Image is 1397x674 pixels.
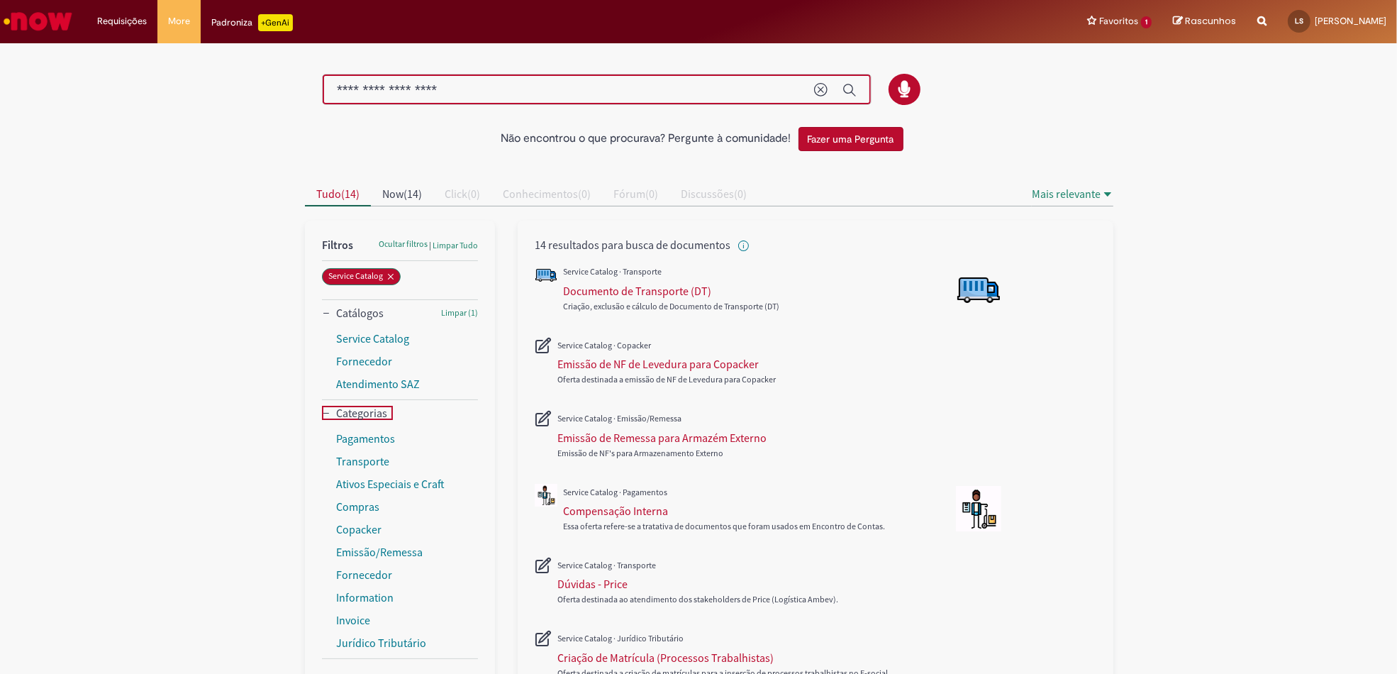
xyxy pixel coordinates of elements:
[1141,16,1152,28] span: 1
[501,133,791,145] h2: Não encontrou o que procurava? Pergunte à comunidade!
[1315,15,1386,27] span: [PERSON_NAME]
[1185,14,1236,28] span: Rascunhos
[1099,14,1138,28] span: Favoritos
[1295,16,1303,26] span: LS
[1,7,74,35] img: ServiceNow
[798,127,903,151] button: Fazer uma Pergunta
[1173,15,1236,28] a: Rascunhos
[168,14,190,28] span: More
[97,14,147,28] span: Requisições
[211,14,293,31] div: Padroniza
[258,14,293,31] p: +GenAi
